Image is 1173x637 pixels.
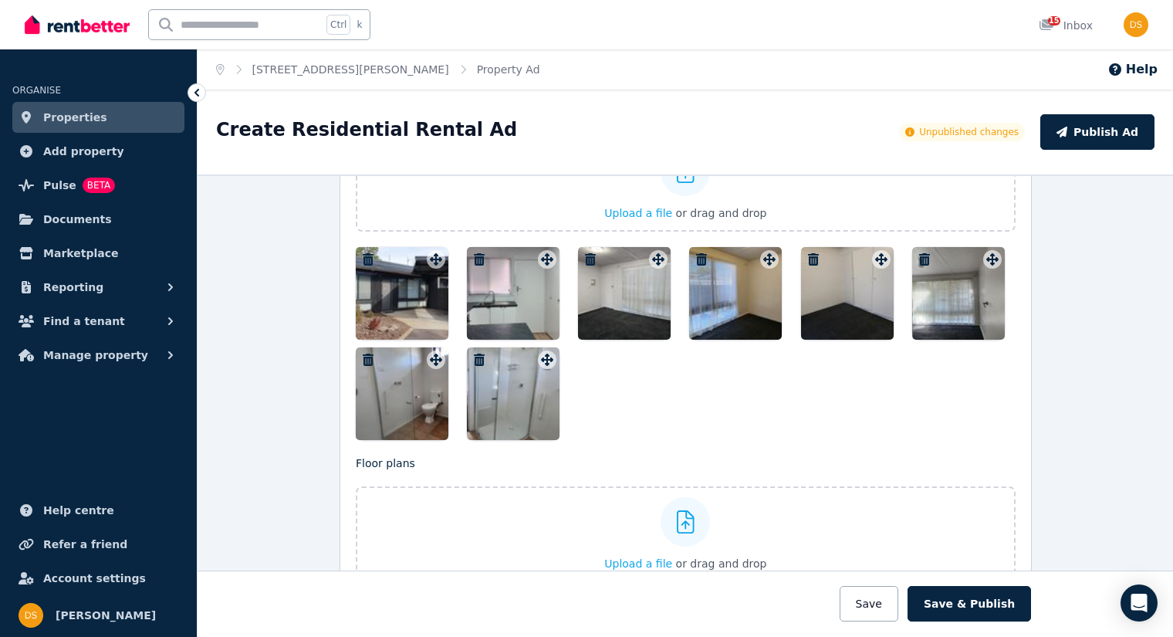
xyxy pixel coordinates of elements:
span: Reporting [43,278,103,296]
span: Upload a file [604,557,672,570]
span: Upload a file [604,207,672,219]
button: Upload a file or drag and drop [604,205,766,221]
span: or drag and drop [676,207,767,219]
p: Floor plans [356,456,1016,471]
span: Manage property [43,346,148,364]
a: Add property [12,136,184,167]
button: Manage property [12,340,184,371]
button: Publish Ad [1040,114,1154,150]
span: Documents [43,210,112,229]
span: Properties [43,108,107,127]
span: 15 [1048,16,1060,25]
h1: Create Residential Rental Ad [216,117,517,142]
span: k [357,19,362,31]
span: Account settings [43,569,146,588]
div: Open Intercom Messenger [1121,584,1158,622]
a: Properties [12,102,184,133]
button: Help [1107,60,1158,79]
a: PulseBETA [12,170,184,201]
span: Pulse [43,176,76,195]
div: Inbox [1039,18,1093,33]
button: Save & Publish [908,586,1031,622]
a: Documents [12,204,184,235]
button: Find a tenant [12,306,184,337]
span: Find a tenant [43,312,125,330]
span: Help centre [43,501,114,520]
span: ORGANISE [12,85,61,96]
span: Ctrl [326,15,350,35]
span: Add property [43,142,124,161]
span: [PERSON_NAME] [56,606,156,625]
a: Account settings [12,563,184,594]
img: RentBetter [25,13,130,36]
button: Save [839,586,897,622]
a: Property Ad [477,63,540,76]
a: [STREET_ADDRESS][PERSON_NAME] [252,63,449,76]
span: Marketplace [43,244,118,263]
span: Refer a friend [43,535,127,554]
a: Refer a friend [12,529,184,560]
span: Unpublished changes [919,126,1019,138]
span: BETA [83,178,115,193]
img: Donna Stone [19,603,43,628]
button: Upload a file or drag and drop [604,556,766,571]
nav: Breadcrumb [198,49,559,90]
img: Donna Stone [1124,12,1148,37]
a: Help centre [12,495,184,526]
button: Reporting [12,272,184,303]
span: or drag and drop [676,557,767,570]
a: Marketplace [12,238,184,269]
